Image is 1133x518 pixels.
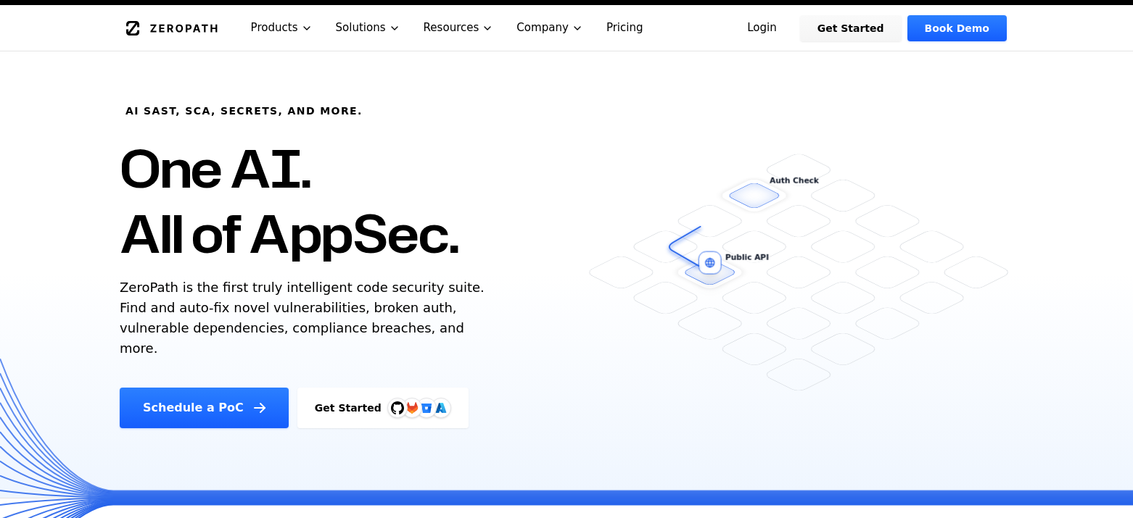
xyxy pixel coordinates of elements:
h6: AI SAST, SCA, Secrets, and more. [125,104,363,118]
img: GitHub [391,401,404,414]
svg: Bitbucket [419,400,434,416]
h1: One AI. All of AppSec. [120,135,458,266]
a: Get Started [800,15,902,41]
a: Get StartedGitHubGitLabAzure [297,388,469,428]
nav: Global [102,5,1031,51]
button: Company [505,5,595,51]
p: ZeroPath is the first truly intelligent code security suite. Find and auto-fix novel vulnerabilit... [120,277,491,359]
img: GitLab [397,393,427,422]
button: Resources [412,5,506,51]
a: Pricing [595,5,655,51]
button: Solutions [324,5,412,51]
img: Azure [435,402,447,414]
a: Schedule a PoC [120,388,289,428]
a: Login [730,15,794,41]
a: Book Demo [907,15,1007,41]
button: Products [239,5,324,51]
